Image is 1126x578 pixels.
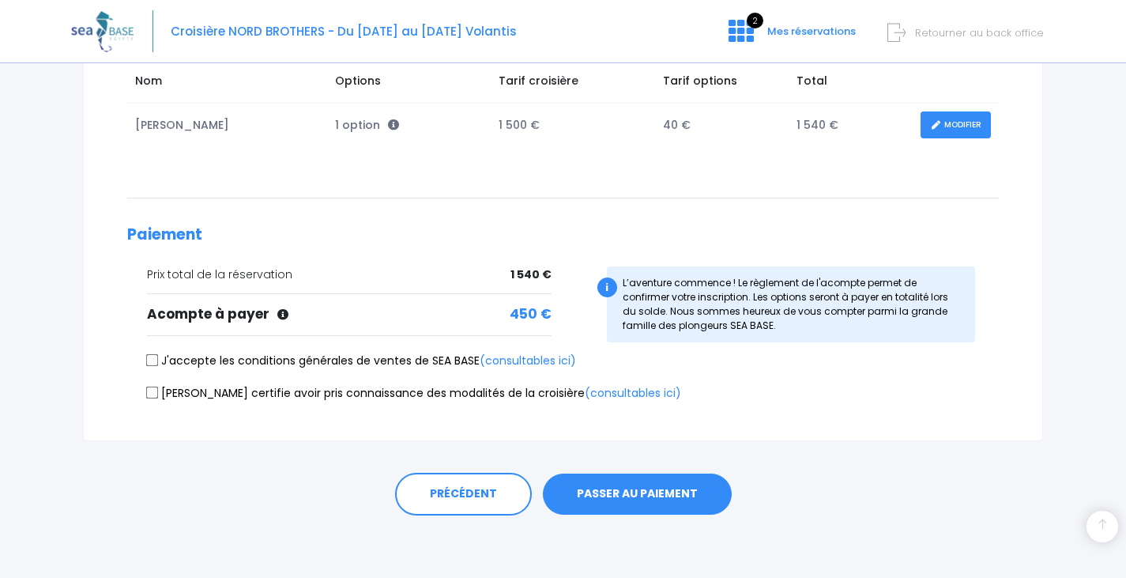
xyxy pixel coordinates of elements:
h2: Paiement [127,226,999,244]
div: Prix total de la réservation [147,266,552,283]
td: 1 540 € [789,104,913,147]
td: 40 € [655,104,789,147]
a: Retourner au back office [894,25,1044,40]
label: [PERSON_NAME] certifie avoir pris connaissance des modalités de la croisière [147,385,681,402]
button: PASSER AU PAIEMENT [543,474,732,515]
input: J'accepte les conditions générales de ventes de SEA BASE(consultables ici) [146,354,159,367]
a: MODIFIER [921,111,991,139]
span: Retourner au back office [915,25,1044,40]
span: Mes réservations [767,24,856,39]
td: Tarif croisière [491,65,655,103]
a: (consultables ici) [480,353,576,368]
span: 2 [747,13,763,28]
td: Total [789,65,913,103]
div: L’aventure commence ! Le règlement de l'acompte permet de confirmer votre inscription. Les option... [607,266,976,342]
div: i [597,278,617,297]
td: Nom [127,65,328,103]
td: Options [328,65,491,103]
td: Tarif options [655,65,789,103]
div: Acompte à payer [147,304,552,325]
span: 1 540 € [510,266,552,283]
span: 1 option [335,117,399,133]
span: Croisière NORD BROTHERS - Du [DATE] au [DATE] Volantis [171,23,517,40]
a: 2 Mes réservations [716,29,865,44]
input: [PERSON_NAME] certifie avoir pris connaissance des modalités de la croisière(consultables ici) [146,386,159,399]
a: (consultables ici) [585,385,681,401]
span: 450 € [510,304,552,325]
td: [PERSON_NAME] [127,104,328,147]
td: 1 500 € [491,104,655,147]
a: PRÉCÉDENT [395,473,532,516]
label: J'accepte les conditions générales de ventes de SEA BASE [147,353,576,369]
